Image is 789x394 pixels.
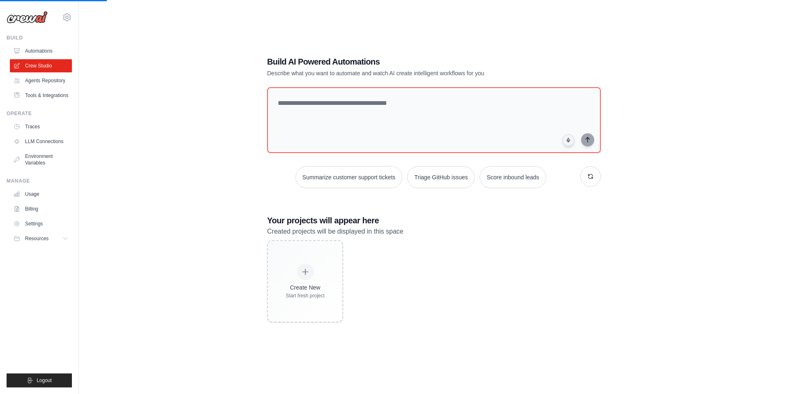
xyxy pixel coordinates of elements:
[267,215,601,226] h3: Your projects will appear here
[10,59,72,72] a: Crew Studio
[10,44,72,58] a: Automations
[480,166,546,188] button: Score inbound leads
[580,166,601,187] button: Get new suggestions
[10,74,72,87] a: Agents Repository
[7,11,48,23] img: Logo
[7,110,72,117] div: Operate
[7,373,72,387] button: Logout
[10,150,72,169] a: Environment Variables
[10,89,72,102] a: Tools & Integrations
[25,235,48,242] span: Resources
[267,56,543,67] h1: Build AI Powered Automations
[7,178,72,184] div: Manage
[267,226,601,237] p: Created projects will be displayed in this space
[10,135,72,148] a: LLM Connections
[7,35,72,41] div: Build
[10,232,72,245] button: Resources
[37,377,52,384] span: Logout
[407,166,475,188] button: Triage GitHub issues
[562,134,574,146] button: Click to speak your automation idea
[10,202,72,216] a: Billing
[267,69,543,77] p: Describe what you want to automate and watch AI create intelligent workflows for you
[286,292,325,299] div: Start fresh project
[10,217,72,230] a: Settings
[295,166,402,188] button: Summarize customer support tickets
[10,188,72,201] a: Usage
[10,120,72,133] a: Traces
[286,283,325,292] div: Create New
